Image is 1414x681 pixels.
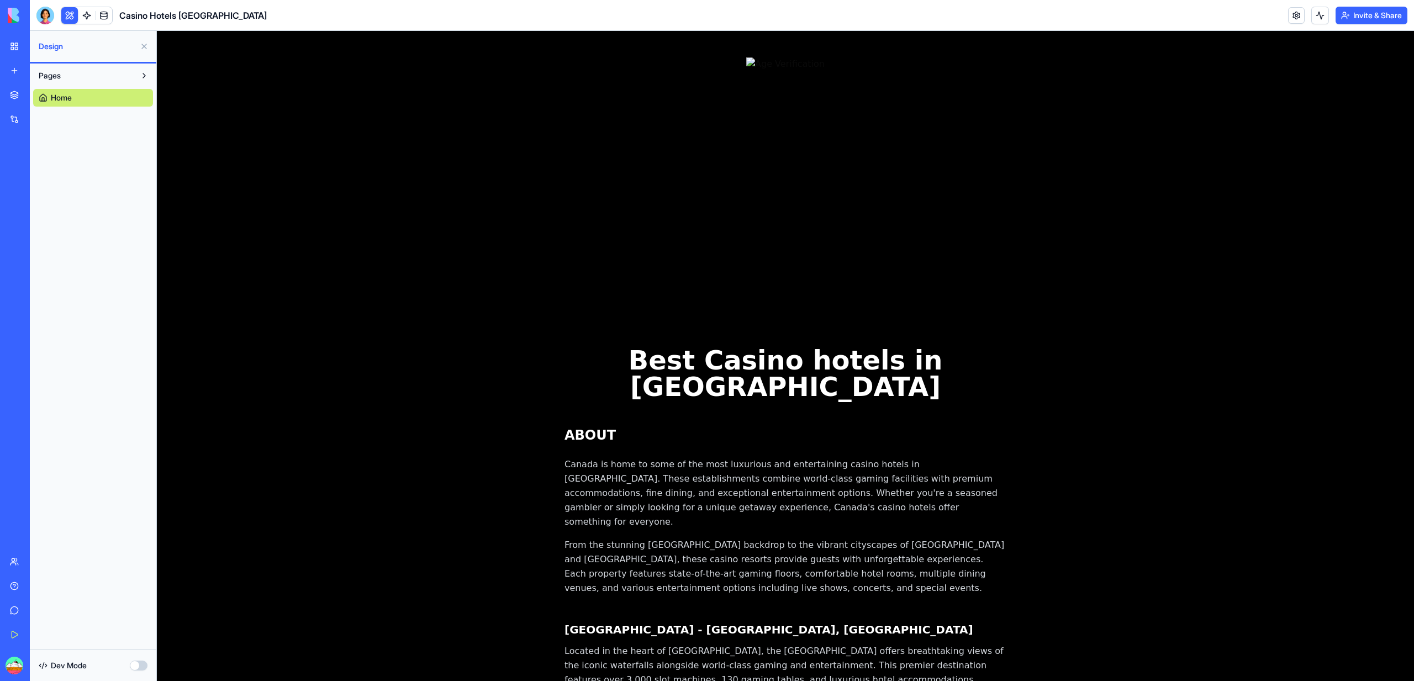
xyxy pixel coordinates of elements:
h2: ABOUT [408,395,850,413]
h3: [GEOGRAPHIC_DATA] - [GEOGRAPHIC_DATA], [GEOGRAPHIC_DATA] [408,591,850,606]
button: Invite & Share [1336,7,1407,24]
h1: Best Casino hotels in [GEOGRAPHIC_DATA] [408,316,850,369]
span: Dev Mode [51,660,87,671]
button: Pages [33,67,135,85]
a: Home [33,89,153,107]
p: From the stunning [GEOGRAPHIC_DATA] backdrop to the vibrant cityscapes of [GEOGRAPHIC_DATA] and [... [408,507,850,564]
img: ACg8ocKJnm3XMElsLlCRsexSVA34HRg0rIblky-9gKKX3V9eWfoxYes=s96-c [6,657,23,674]
span: Pages [39,70,61,81]
img: logo [8,8,76,23]
img: Age Verification [589,27,668,40]
p: Canada is home to some of the most luxurious and entertaining casino hotels in [GEOGRAPHIC_DATA].... [408,426,850,498]
span: Casino Hotels [GEOGRAPHIC_DATA] [119,9,267,22]
span: Home [51,92,72,103]
span: Design [39,41,135,52]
